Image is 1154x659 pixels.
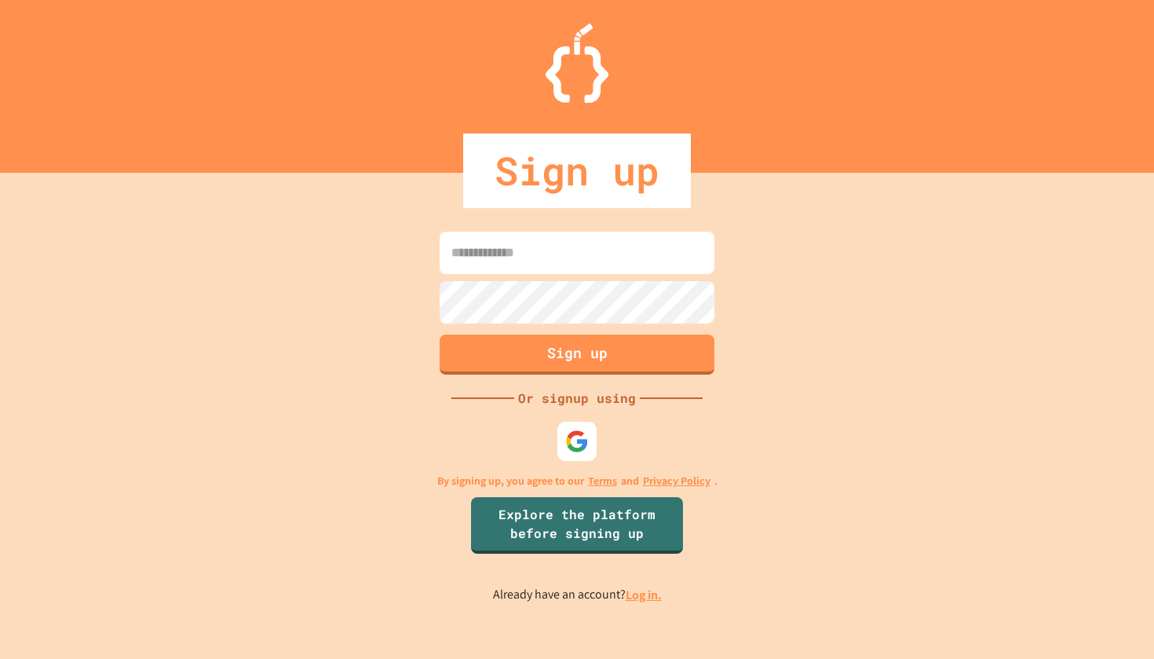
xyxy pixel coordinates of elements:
iframe: chat widget [1024,528,1138,595]
a: Privacy Policy [643,473,710,489]
a: Explore the platform before signing up [471,497,683,554]
p: By signing up, you agree to our and . [437,473,718,489]
button: Sign up [440,335,714,375]
div: Sign up [463,134,691,208]
p: Already have an account? [493,585,662,605]
iframe: chat widget [1088,596,1138,643]
a: Log in. [626,587,662,603]
img: google-icon.svg [565,430,589,453]
a: Terms [588,473,617,489]
div: Or signup using [514,389,640,408]
img: Logo.svg [546,24,608,103]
